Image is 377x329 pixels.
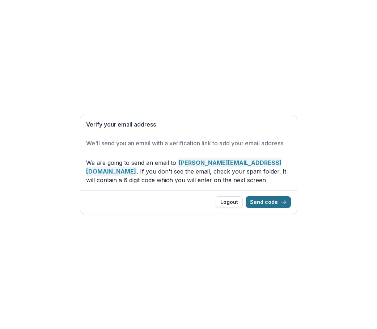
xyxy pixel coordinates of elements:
[86,158,291,184] p: We are going to send an email to . If you don't see the email, check your spam folder. It will co...
[86,121,291,128] h1: Verify your email address
[216,196,243,208] button: Logout
[86,140,291,147] h2: We'll send you an email with a verification link to add your email address.
[86,158,281,176] strong: [PERSON_NAME][EMAIL_ADDRESS][DOMAIN_NAME]
[246,196,291,208] button: Send code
